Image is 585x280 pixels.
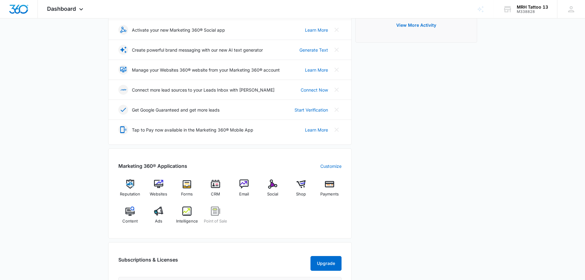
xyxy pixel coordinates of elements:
p: Manage your Websites 360® website from your Marketing 360® account [132,67,280,73]
a: Content [118,207,142,229]
h2: Subscriptions & Licenses [118,256,178,268]
a: Email [232,179,256,202]
a: Intelligence [175,207,199,229]
span: Websites [150,191,167,197]
a: Websites [147,179,170,202]
a: Reputation [118,179,142,202]
button: Close [332,65,342,75]
a: Ads [147,207,170,229]
a: Point of Sale [204,207,227,229]
div: account id [517,10,548,14]
span: Content [122,218,138,224]
span: Social [267,191,278,197]
p: Create powerful brand messaging with our new AI text generator [132,47,263,53]
span: Intelligence [176,218,198,224]
p: Activate your new Marketing 360® Social app [132,27,225,33]
a: CRM [204,179,227,202]
p: Connect more lead sources to your Leads Inbox with [PERSON_NAME] [132,87,275,93]
button: Close [332,105,342,115]
span: Payments [320,191,339,197]
button: Close [332,85,342,95]
button: Close [332,25,342,35]
span: Dashboard [47,6,76,12]
a: Start Verification [294,107,328,113]
a: Shop [289,179,313,202]
a: Payments [318,179,342,202]
div: account name [517,5,548,10]
a: Customize [320,163,342,169]
span: CRM [211,191,220,197]
a: Generate Text [299,47,328,53]
h2: Marketing 360® Applications [118,162,187,170]
a: Learn More [305,67,328,73]
button: Upgrade [310,256,342,271]
button: View More Activity [390,18,442,33]
p: Get Google Guaranteed and get more leads [132,107,219,113]
a: Social [261,179,284,202]
span: Point of Sale [204,218,227,224]
span: Reputation [120,191,140,197]
span: Shop [296,191,306,197]
button: Close [332,45,342,55]
button: Close [332,125,342,135]
p: Tap to Pay now available in the Marketing 360® Mobile App [132,127,253,133]
a: Learn More [305,127,328,133]
a: Learn More [305,27,328,33]
span: Forms [181,191,193,197]
a: Connect Now [301,87,328,93]
a: Forms [175,179,199,202]
span: Ads [155,218,162,224]
span: Email [239,191,249,197]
